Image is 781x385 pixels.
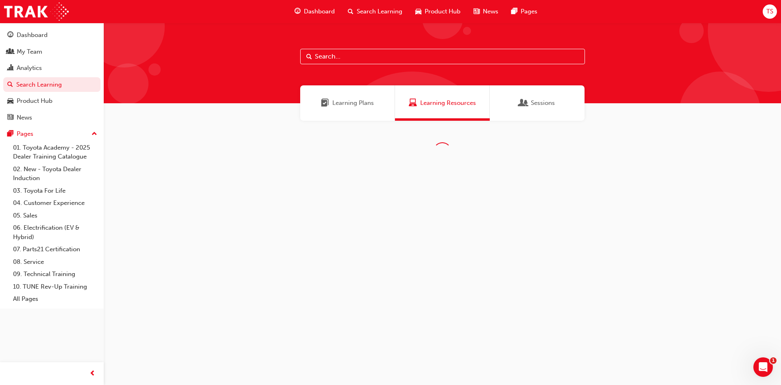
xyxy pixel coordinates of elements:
[531,98,555,108] span: Sessions
[306,52,312,61] span: Search
[409,3,467,20] a: car-iconProduct Hub
[17,30,48,40] div: Dashboard
[295,7,301,17] span: guage-icon
[3,44,100,59] a: My Team
[7,48,13,56] span: people-icon
[4,2,69,21] img: Trak
[89,369,96,379] span: prev-icon
[332,98,374,108] span: Learning Plans
[10,256,100,268] a: 08. Service
[3,94,100,109] a: Product Hub
[341,3,409,20] a: search-iconSearch Learning
[766,7,773,16] span: TS
[17,96,52,106] div: Product Hub
[425,7,460,16] span: Product Hub
[17,47,42,57] div: My Team
[10,163,100,185] a: 02. New - Toyota Dealer Induction
[348,7,353,17] span: search-icon
[304,7,335,16] span: Dashboard
[288,3,341,20] a: guage-iconDashboard
[3,61,100,76] a: Analytics
[763,4,777,19] button: TS
[7,98,13,105] span: car-icon
[321,98,329,108] span: Learning Plans
[300,85,395,121] a: Learning PlansLearning Plans
[519,98,528,108] span: Sessions
[490,85,585,121] a: SessionsSessions
[3,126,100,141] button: Pages
[17,129,33,139] div: Pages
[10,197,100,209] a: 04. Customer Experience
[7,32,13,39] span: guage-icon
[10,209,100,222] a: 05. Sales
[7,114,13,122] span: news-icon
[521,7,537,16] span: Pages
[395,85,490,121] a: Learning ResourcesLearning Resources
[10,141,100,163] a: 01. Toyota Academy - 2025 Dealer Training Catalogue
[473,7,480,17] span: news-icon
[3,28,100,43] a: Dashboard
[10,268,100,281] a: 09. Technical Training
[409,98,417,108] span: Learning Resources
[10,293,100,305] a: All Pages
[17,113,32,122] div: News
[10,222,100,243] a: 06. Electrification (EV & Hybrid)
[467,3,505,20] a: news-iconNews
[10,281,100,293] a: 10. TUNE Rev-Up Training
[505,3,544,20] a: pages-iconPages
[7,81,13,89] span: search-icon
[10,243,100,256] a: 07. Parts21 Certification
[357,7,402,16] span: Search Learning
[7,65,13,72] span: chart-icon
[10,185,100,197] a: 03. Toyota For Life
[3,26,100,126] button: DashboardMy TeamAnalyticsSearch LearningProduct HubNews
[511,7,517,17] span: pages-icon
[7,131,13,138] span: pages-icon
[300,49,585,64] input: Search...
[770,357,777,364] span: 1
[3,77,100,92] a: Search Learning
[753,357,773,377] iframe: Intercom live chat
[17,63,42,73] div: Analytics
[415,7,421,17] span: car-icon
[420,98,476,108] span: Learning Resources
[92,129,97,139] span: up-icon
[3,110,100,125] a: News
[483,7,498,16] span: News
